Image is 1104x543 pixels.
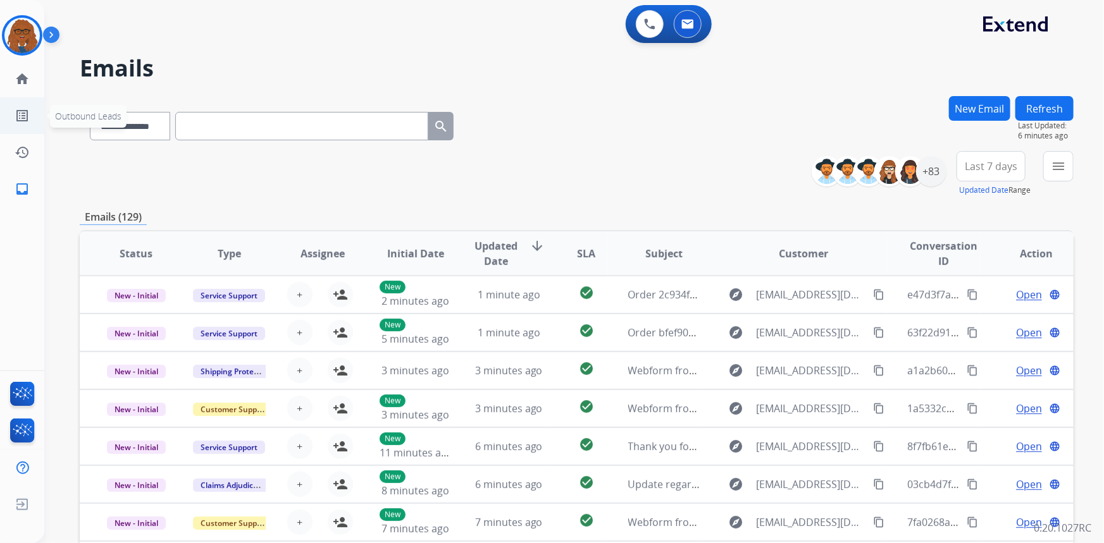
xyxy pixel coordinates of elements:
span: Order bfef9050-b806-4b53-801a-de80b7f2027c [628,326,849,339]
button: + [287,358,313,383]
span: 5 minutes ago [381,332,449,346]
span: SLA [577,246,595,261]
mat-icon: language [1049,289,1060,300]
mat-icon: language [1049,365,1060,376]
span: + [297,287,302,302]
span: Initial Date [387,246,444,261]
span: New - Initial [107,516,166,530]
span: [EMAIL_ADDRESS][DOMAIN_NAME] [757,287,867,302]
button: + [287,396,313,421]
mat-icon: person_add [333,287,348,302]
mat-icon: content_copy [967,516,978,528]
p: New [380,470,406,483]
span: 3 minutes ago [381,408,449,422]
th: Action [981,231,1074,276]
span: Webform from [EMAIL_ADDRESS][DOMAIN_NAME] on [DATE] [628,363,915,377]
mat-icon: person_add [333,325,348,340]
mat-icon: language [1049,441,1060,452]
p: New [380,508,406,521]
span: + [297,325,302,340]
span: 7 minutes ago [381,522,449,535]
span: Service Support [193,289,265,302]
button: + [287,282,313,307]
span: [EMAIL_ADDRESS][DOMAIN_NAME] [757,401,867,416]
div: +83 [916,156,946,186]
span: Range [959,185,1031,195]
img: avatar [4,18,40,53]
span: + [297,515,302,530]
mat-icon: check_circle [579,285,594,300]
span: Webform from [EMAIL_ADDRESS][DOMAIN_NAME] on [DATE] [628,515,915,529]
mat-icon: explore [729,477,744,492]
span: e47d3f7a-f135-495b-b277-377d56eec769 [907,288,1099,302]
span: Customer Support [193,403,275,416]
button: + [287,320,313,345]
mat-icon: content_copy [873,441,884,452]
p: New [380,281,406,293]
button: Refresh [1015,96,1074,121]
mat-icon: home [15,71,30,87]
span: Status [120,246,152,261]
p: 0.20.1027RC [1034,520,1091,535]
mat-icon: content_copy [873,327,884,338]
span: 63f22d91-e897-4261-ab4d-67f5e800085f [907,326,1096,339]
mat-icon: content_copy [873,365,884,376]
mat-icon: person_add [333,363,348,378]
mat-icon: check_circle [579,399,594,414]
span: New - Initial [107,289,166,302]
span: 8 minutes ago [381,484,449,497]
span: Customer [779,246,829,261]
mat-icon: menu [1051,159,1066,174]
span: Open [1016,363,1042,378]
span: 6 minutes ago [475,439,543,453]
mat-icon: inbox [15,181,30,197]
span: 7fa0268a-9206-4ff3-bc79-6dce93bb2225 [907,515,1096,529]
span: Open [1016,401,1042,416]
span: + [297,363,302,378]
span: Service Support [193,327,265,340]
p: New [380,394,406,407]
span: Claims Adjudication [193,479,280,492]
span: New - Initial [107,403,166,416]
span: New - Initial [107,479,166,492]
h2: Emails [80,56,1074,81]
mat-icon: content_copy [967,365,978,376]
p: New [380,319,406,331]
span: 03cb4d7f-d37f-4f22-b7bc-28edaf42810d [907,477,1095,491]
span: Webform from [EMAIL_ADDRESS][DOMAIN_NAME] on [DATE] [628,401,915,415]
mat-icon: content_copy [873,516,884,528]
span: 3 minutes ago [381,363,449,377]
span: [EMAIL_ADDRESS][DOMAIN_NAME] [757,325,867,340]
mat-icon: content_copy [967,289,978,300]
span: [EMAIL_ADDRESS][DOMAIN_NAME] [757,363,867,378]
span: Open [1016,287,1042,302]
mat-icon: language [1049,327,1060,338]
button: + [287,472,313,497]
span: Last Updated: [1018,121,1074,131]
mat-icon: check_circle [579,475,594,490]
mat-icon: person_add [333,439,348,454]
p: New [380,432,406,445]
span: 7 minutes ago [475,515,543,529]
span: 8f7fb61e-b131-4c98-94c0-2fc422467402 [907,439,1094,453]
span: 11 minutes ago [380,446,453,460]
mat-icon: language [1049,516,1060,528]
button: + [287,434,313,459]
mat-icon: person_add [333,515,348,530]
span: Outbound Leads [55,110,121,122]
span: Shipping Protection [193,365,280,378]
mat-icon: list_alt [15,108,30,123]
mat-icon: explore [729,515,744,530]
span: Open [1016,439,1042,454]
mat-icon: content_copy [873,479,884,490]
mat-icon: explore [729,287,744,302]
span: Subject [645,246,683,261]
mat-icon: content_copy [873,289,884,300]
span: [EMAIL_ADDRESS][DOMAIN_NAME] [757,477,867,492]
span: 2 minutes ago [381,294,449,308]
span: + [297,401,302,416]
mat-icon: explore [729,363,744,378]
span: 6 minutes ago [1018,131,1074,141]
span: New - Initial [107,441,166,454]
span: Open [1016,325,1042,340]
